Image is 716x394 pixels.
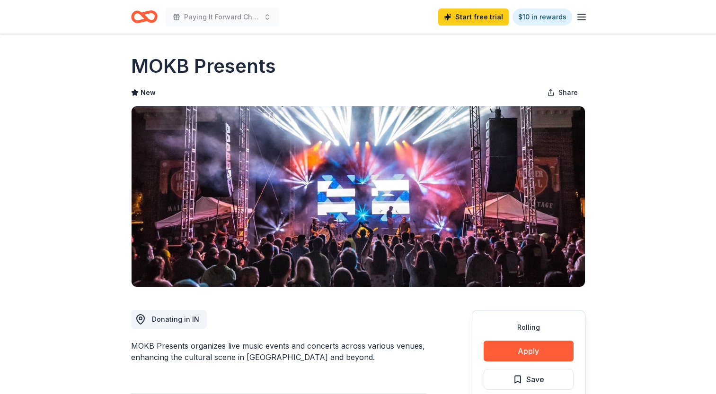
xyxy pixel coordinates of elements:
[131,6,158,28] a: Home
[132,106,585,287] img: Image for MOKB Presents
[131,340,426,363] div: MOKB Presents organizes live music events and concerts across various venues, enhancing the cultu...
[513,9,572,26] a: $10 in rewards
[165,8,279,26] button: Paying It Forward Christmas Toy Drive
[526,373,544,385] span: Save
[141,87,156,98] span: New
[152,315,199,323] span: Donating in IN
[438,9,509,26] a: Start free trial
[484,322,574,333] div: Rolling
[539,83,585,102] button: Share
[131,53,276,79] h1: MOKB Presents
[484,369,574,390] button: Save
[184,11,260,23] span: Paying It Forward Christmas Toy Drive
[558,87,578,98] span: Share
[484,341,574,361] button: Apply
